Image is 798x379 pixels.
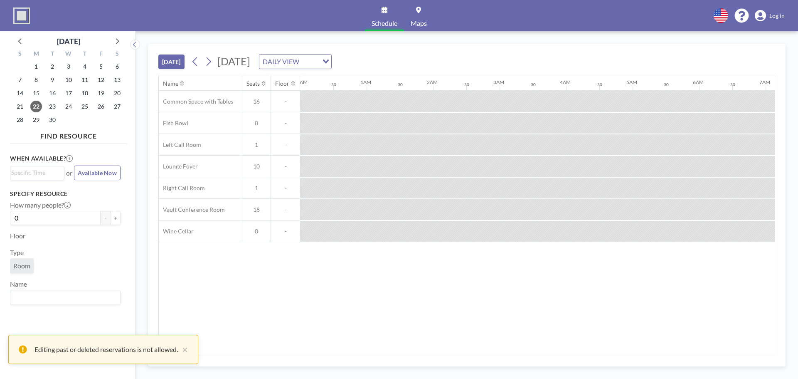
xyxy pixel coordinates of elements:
div: T [44,49,61,60]
span: Saturday, September 27, 2025 [111,101,123,112]
span: Schedule [372,20,397,27]
span: 8 [242,228,271,235]
span: Tuesday, September 23, 2025 [47,101,58,112]
label: How many people? [10,201,71,209]
span: - [271,163,300,170]
div: Name [163,80,178,87]
span: Thursday, September 11, 2025 [79,74,91,86]
span: 18 [242,206,271,213]
div: 30 [730,82,735,87]
span: Thursday, September 25, 2025 [79,101,91,112]
div: T [76,49,93,60]
div: 2AM [427,79,438,85]
span: 8 [242,119,271,127]
div: 4AM [560,79,571,85]
span: Thursday, September 18, 2025 [79,87,91,99]
span: - [271,98,300,105]
div: Editing past or deleted reservations is not allowed. [34,344,178,354]
span: Right Call Room [159,184,205,192]
span: Lounge Foyer [159,163,198,170]
span: Friday, September 12, 2025 [95,74,107,86]
span: Sunday, September 7, 2025 [14,74,26,86]
span: Wine Cellar [159,228,194,235]
span: Friday, September 5, 2025 [95,61,107,72]
span: - [271,119,300,127]
a: Log in [755,10,785,22]
span: Tuesday, September 2, 2025 [47,61,58,72]
div: 30 [664,82,669,87]
label: Type [10,248,24,257]
div: F [93,49,109,60]
div: 30 [331,82,336,87]
button: close [178,344,188,354]
span: Sunday, September 28, 2025 [14,114,26,126]
span: Vault Conference Room [159,206,225,213]
button: Available Now [74,166,121,180]
div: W [61,49,77,60]
span: Maps [411,20,427,27]
label: Floor [10,232,25,240]
div: 30 [531,82,536,87]
span: Tuesday, September 16, 2025 [47,87,58,99]
span: DAILY VIEW [261,56,301,67]
span: - [271,228,300,235]
div: 3AM [493,79,504,85]
div: S [109,49,125,60]
span: Sunday, September 14, 2025 [14,87,26,99]
span: Saturday, September 6, 2025 [111,61,123,72]
span: Common Space with Tables [159,98,233,105]
span: Monday, September 15, 2025 [30,87,42,99]
span: 1 [242,141,271,149]
span: Wednesday, September 3, 2025 [63,61,74,72]
span: 10 [242,163,271,170]
input: Search for option [302,56,318,67]
span: Friday, September 19, 2025 [95,87,107,99]
span: Monday, September 1, 2025 [30,61,42,72]
h4: FIND RESOURCE [10,129,127,140]
span: Monday, September 29, 2025 [30,114,42,126]
span: Wednesday, September 10, 2025 [63,74,74,86]
span: 1 [242,184,271,192]
span: Friday, September 26, 2025 [95,101,107,112]
span: Tuesday, September 30, 2025 [47,114,58,126]
label: Name [10,280,27,288]
span: Wednesday, September 17, 2025 [63,87,74,99]
input: Search for option [11,292,116,303]
h3: Specify resource [10,190,121,198]
span: Tuesday, September 9, 2025 [47,74,58,86]
div: M [28,49,44,60]
span: Room [13,262,30,270]
div: 30 [464,82,469,87]
div: 30 [597,82,602,87]
span: Available Now [78,169,117,176]
span: Fish Bowl [159,119,188,127]
span: Saturday, September 13, 2025 [111,74,123,86]
div: S [12,49,28,60]
span: Monday, September 22, 2025 [30,101,42,112]
div: 12AM [294,79,308,85]
span: - [271,184,300,192]
span: Left Call Room [159,141,201,149]
button: + [111,211,121,225]
div: [DATE] [57,35,80,47]
span: Monday, September 8, 2025 [30,74,42,86]
div: 5AM [626,79,637,85]
span: or [66,169,72,177]
input: Search for option [11,168,59,177]
span: Wednesday, September 24, 2025 [63,101,74,112]
span: Sunday, September 21, 2025 [14,101,26,112]
span: Thursday, September 4, 2025 [79,61,91,72]
div: Search for option [10,166,64,179]
div: 7AM [759,79,770,85]
button: - [101,211,111,225]
div: 6AM [693,79,704,85]
div: 1AM [360,79,371,85]
div: Search for option [10,290,120,305]
span: Log in [769,12,785,20]
img: organization-logo [13,7,30,24]
div: Seats [246,80,260,87]
div: Floor [275,80,289,87]
span: - [271,206,300,213]
div: Search for option [259,54,331,69]
span: 16 [242,98,271,105]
